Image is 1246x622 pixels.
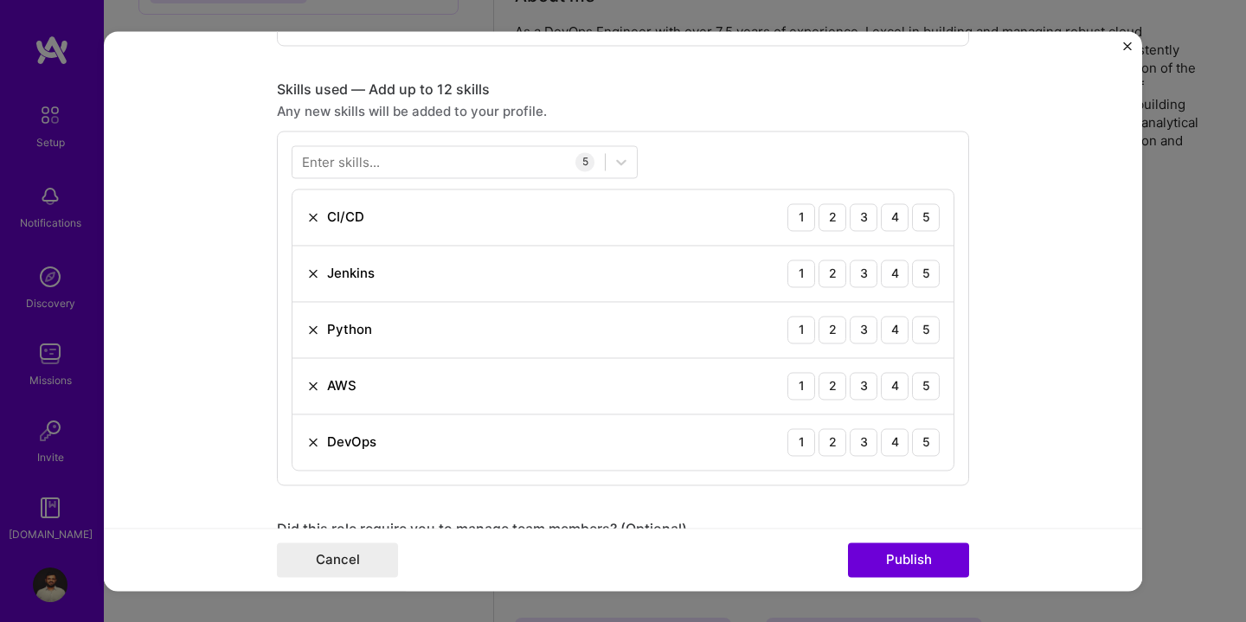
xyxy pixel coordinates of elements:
[787,372,815,400] div: 1
[850,260,877,287] div: 3
[327,264,375,282] div: Jenkins
[787,316,815,343] div: 1
[327,320,372,338] div: Python
[819,203,846,231] div: 2
[306,266,320,280] img: Remove
[819,372,846,400] div: 2
[787,203,815,231] div: 1
[277,102,969,120] div: Any new skills will be added to your profile.
[787,428,815,456] div: 1
[277,542,398,577] button: Cancel
[881,260,909,287] div: 4
[327,376,356,394] div: AWS
[306,210,320,224] img: Remove
[912,203,940,231] div: 5
[787,260,815,287] div: 1
[277,520,969,538] div: Did this role require you to manage team members? (Optional)
[881,428,909,456] div: 4
[881,203,909,231] div: 4
[277,80,969,99] div: Skills used — Add up to 12 skills
[327,208,364,226] div: CI/CD
[881,316,909,343] div: 4
[302,152,380,170] div: Enter skills...
[912,260,940,287] div: 5
[306,323,320,337] img: Remove
[819,428,846,456] div: 2
[306,435,320,449] img: Remove
[881,372,909,400] div: 4
[848,542,969,577] button: Publish
[306,379,320,393] img: Remove
[850,372,877,400] div: 3
[1123,42,1132,60] button: Close
[327,433,376,451] div: DevOps
[912,316,940,343] div: 5
[819,260,846,287] div: 2
[850,428,877,456] div: 3
[850,316,877,343] div: 3
[575,152,594,171] div: 5
[819,316,846,343] div: 2
[912,428,940,456] div: 5
[912,372,940,400] div: 5
[850,203,877,231] div: 3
